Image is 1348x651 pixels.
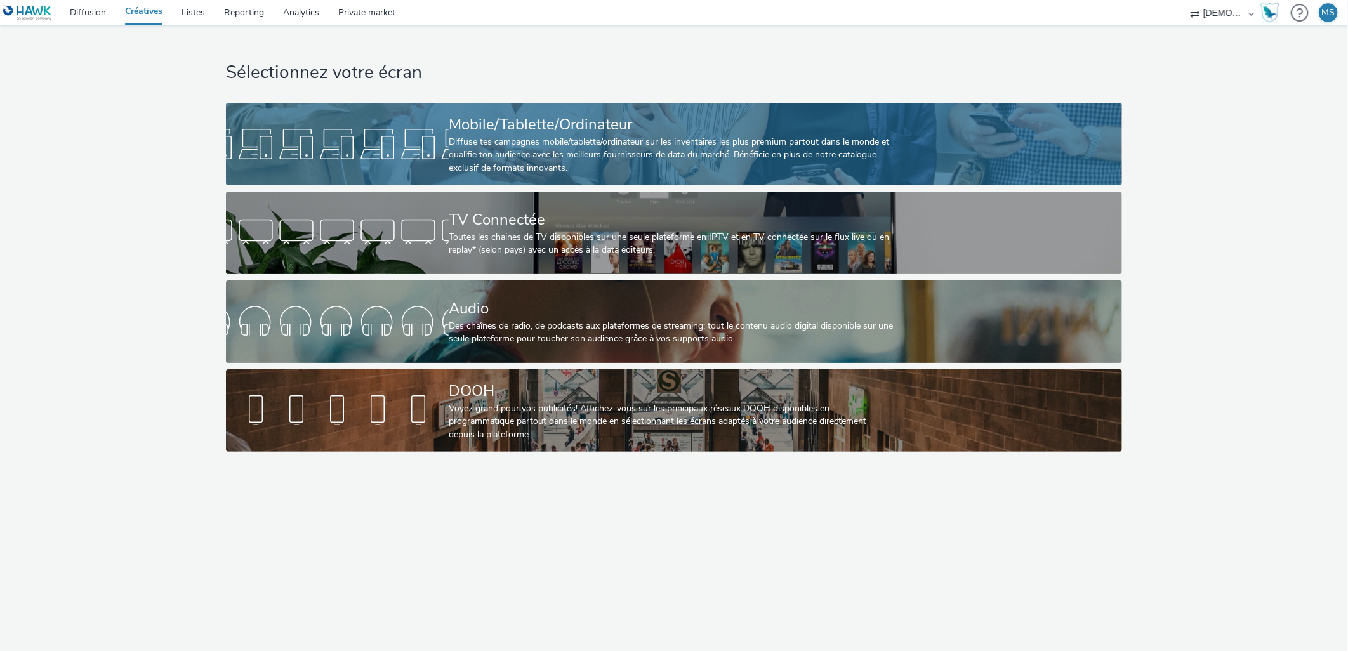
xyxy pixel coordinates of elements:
div: DOOH [449,380,894,402]
h1: Sélectionnez votre écran [226,61,1121,85]
a: Mobile/Tablette/OrdinateurDiffuse tes campagnes mobile/tablette/ordinateur sur les inventaires le... [226,103,1121,185]
a: TV ConnectéeToutes les chaines de TV disponibles sur une seule plateforme en IPTV et en TV connec... [226,192,1121,274]
div: Des chaînes de radio, de podcasts aux plateformes de streaming: tout le contenu audio digital dis... [449,320,894,346]
div: Audio [449,298,894,320]
div: Voyez grand pour vos publicités! Affichez-vous sur les principaux réseaux DOOH disponibles en pro... [449,402,894,441]
div: TV Connectée [449,209,894,231]
a: AudioDes chaînes de radio, de podcasts aux plateformes de streaming: tout le contenu audio digita... [226,280,1121,363]
div: Toutes les chaines de TV disponibles sur une seule plateforme en IPTV et en TV connectée sur le f... [449,231,894,257]
a: Hawk Academy [1260,3,1285,23]
img: Hawk Academy [1260,3,1279,23]
img: undefined Logo [3,5,52,21]
div: MS [1322,3,1335,22]
div: Mobile/Tablette/Ordinateur [449,114,894,136]
a: DOOHVoyez grand pour vos publicités! Affichez-vous sur les principaux réseaux DOOH disponibles en... [226,369,1121,452]
div: Diffuse tes campagnes mobile/tablette/ordinateur sur les inventaires les plus premium partout dan... [449,136,894,174]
